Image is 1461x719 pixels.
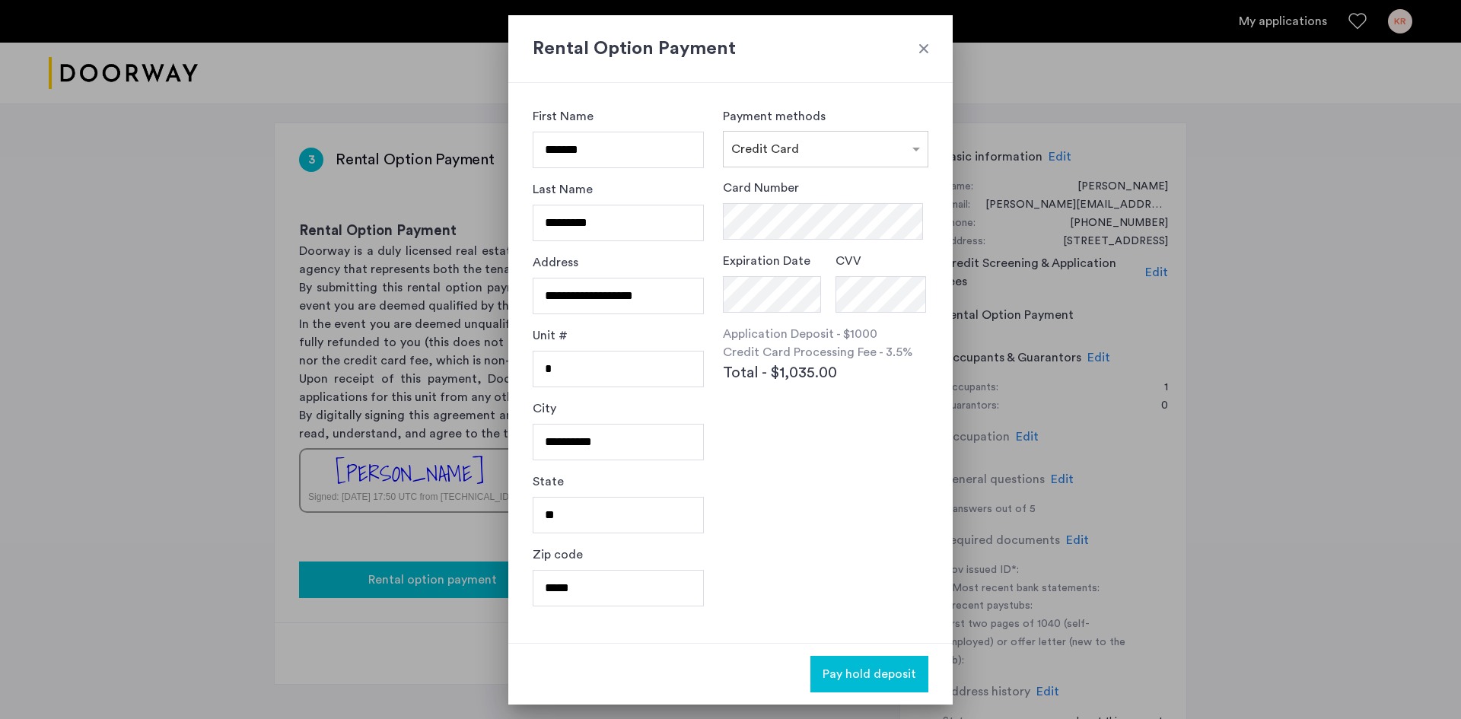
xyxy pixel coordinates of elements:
p: Credit Card Processing Fee - 3.5% [723,343,928,361]
label: First Name [533,107,594,126]
label: State [533,472,564,491]
p: Application Deposit - $1000 [723,325,928,343]
label: Payment methods [723,110,826,122]
label: Card Number [723,179,799,197]
span: Pay hold deposit [823,665,916,683]
label: Last Name [533,180,593,199]
label: Unit # [533,326,568,345]
span: Credit Card [731,143,799,155]
span: Total - $1,035.00 [723,361,837,384]
label: Address [533,253,578,272]
button: button [810,656,928,692]
label: City [533,399,556,418]
label: Expiration Date [723,252,810,270]
label: Zip code [533,546,583,564]
h2: Rental Option Payment [533,35,928,62]
label: CVV [836,252,861,270]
